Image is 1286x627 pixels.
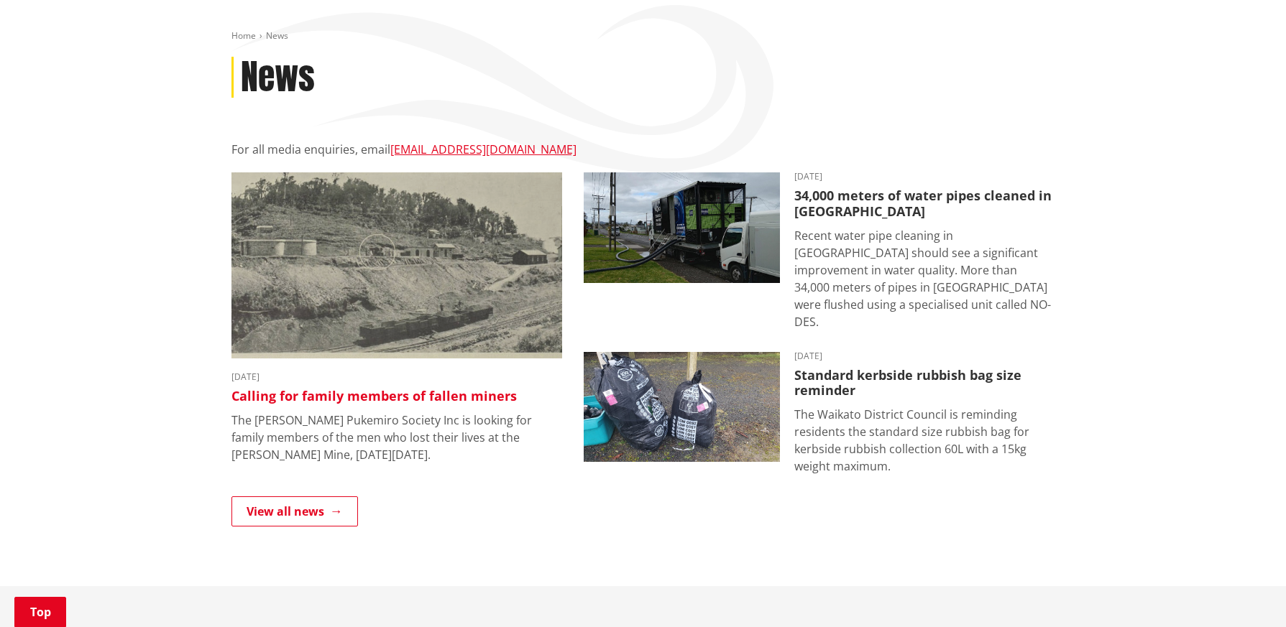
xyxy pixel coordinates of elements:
a: Home [231,29,256,42]
h3: Standard kerbside rubbish bag size reminder [794,368,1055,399]
img: 20250825_074435 [584,352,780,463]
a: [DATE] 34,000 meters of water pipes cleaned in [GEOGRAPHIC_DATA] Recent water pipe cleaning in [G... [584,172,1055,330]
img: Glen Afton Mine 1939 [231,172,562,358]
h1: News [241,57,315,98]
h3: 34,000 meters of water pipes cleaned in [GEOGRAPHIC_DATA] [794,188,1055,219]
h3: Calling for family members of fallen miners [231,389,562,404]
p: The [PERSON_NAME] Pukemiro Society Inc is looking for family members of the men who lost their li... [231,412,562,463]
time: [DATE] [794,352,1055,361]
span: News [266,29,288,42]
a: View all news [231,496,358,526]
a: Top [14,597,66,627]
a: [EMAIL_ADDRESS][DOMAIN_NAME] [390,141,577,157]
p: The Waikato District Council is reminding residents the standard size rubbish bag for kerbside ru... [794,406,1055,475]
nav: breadcrumb [231,30,1055,42]
p: For all media enquiries, email [231,141,1055,158]
iframe: Messenger Launcher [1220,567,1272,618]
time: [DATE] [231,373,562,381]
a: A black-and-white historic photograph shows a hillside with trees, small buildings, and cylindric... [231,172,562,463]
a: [DATE] Standard kerbside rubbish bag size reminder The Waikato District Council is reminding resi... [584,352,1055,475]
img: NO-DES unit flushing water pipes in Huntly [584,172,780,283]
time: [DATE] [794,172,1055,181]
p: Recent water pipe cleaning in [GEOGRAPHIC_DATA] should see a significant improvement in water qua... [794,227,1055,330]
